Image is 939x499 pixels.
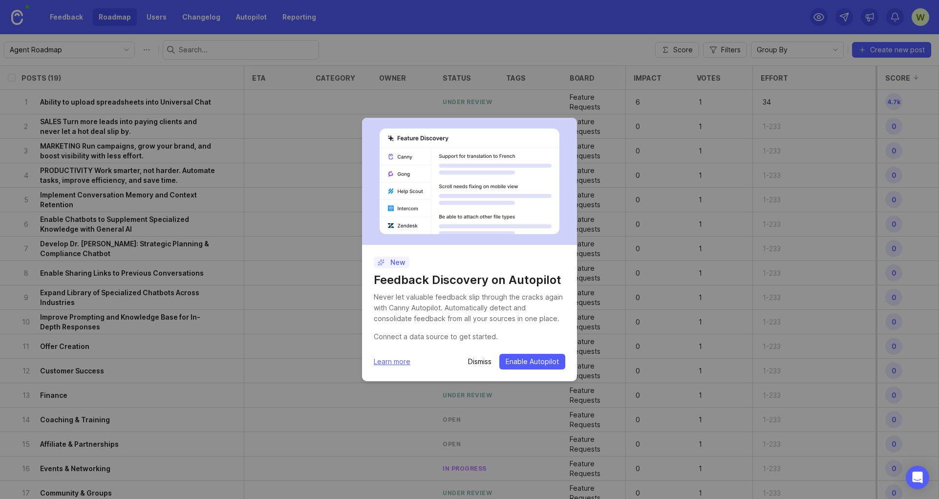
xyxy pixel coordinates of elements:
[380,129,559,234] img: autopilot-456452bdd303029aca878276f8eef889.svg
[374,272,565,288] h1: Feedback Discovery on Autopilot
[906,466,929,489] div: Open Intercom Messenger
[374,356,410,367] a: Learn more
[374,292,565,324] div: Never let valuable feedback slip through the cracks again with Canny Autopilot. Automatically det...
[499,354,565,369] button: Enable Autopilot
[374,331,565,342] div: Connect a data source to get started.
[506,357,559,367] span: Enable Autopilot
[378,258,405,267] p: New
[468,357,491,367] button: Dismiss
